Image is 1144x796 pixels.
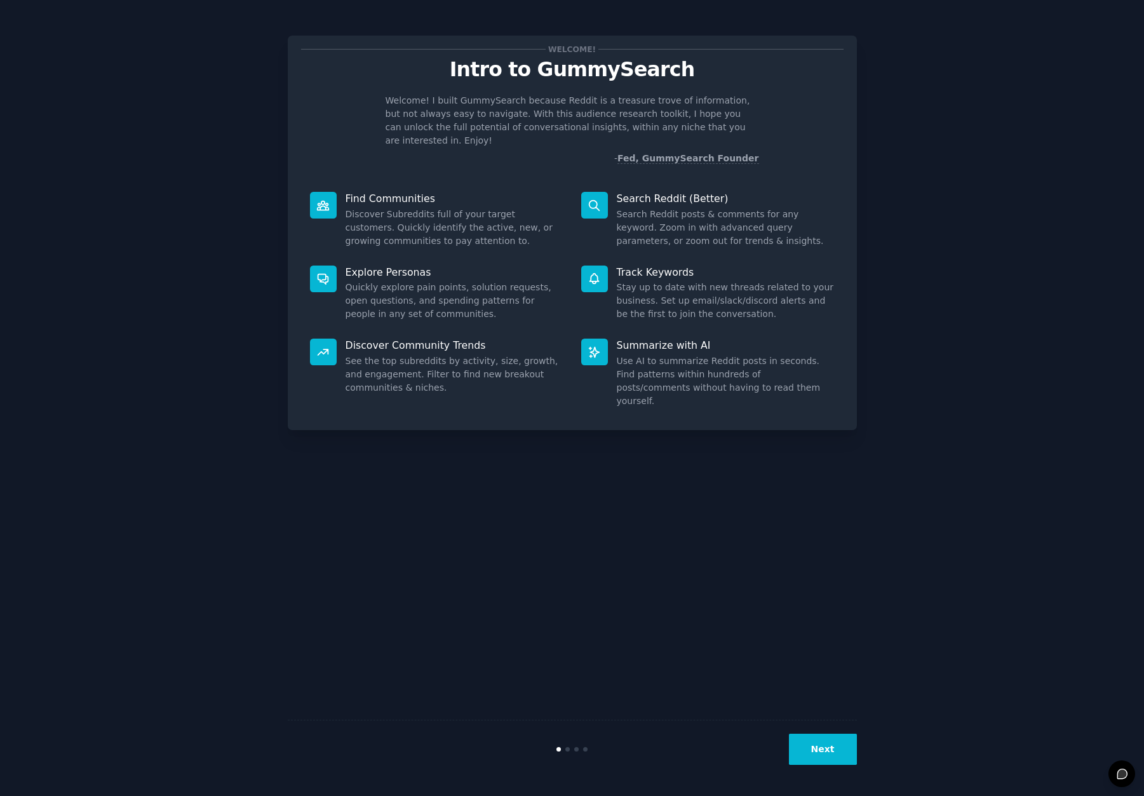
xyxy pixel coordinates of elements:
p: Find Communities [346,192,563,205]
dd: Discover Subreddits full of your target customers. Quickly identify the active, new, or growing c... [346,208,563,248]
p: Explore Personas [346,266,563,279]
span: Welcome! [546,43,598,56]
p: Summarize with AI [617,339,835,352]
p: Intro to GummySearch [301,58,844,81]
p: Track Keywords [617,266,835,279]
p: Discover Community Trends [346,339,563,352]
dd: Search Reddit posts & comments for any keyword. Zoom in with advanced query parameters, or zoom o... [617,208,835,248]
dd: See the top subreddits by activity, size, growth, and engagement. Filter to find new breakout com... [346,354,563,395]
p: Welcome! I built GummySearch because Reddit is a treasure trove of information, but not always ea... [386,94,759,147]
a: Fed, GummySearch Founder [617,153,759,164]
dd: Stay up to date with new threads related to your business. Set up email/slack/discord alerts and ... [617,281,835,321]
dd: Use AI to summarize Reddit posts in seconds. Find patterns within hundreds of posts/comments with... [617,354,835,408]
p: Search Reddit (Better) [617,192,835,205]
div: - [614,152,759,165]
button: Next [789,734,857,765]
dd: Quickly explore pain points, solution requests, open questions, and spending patterns for people ... [346,281,563,321]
